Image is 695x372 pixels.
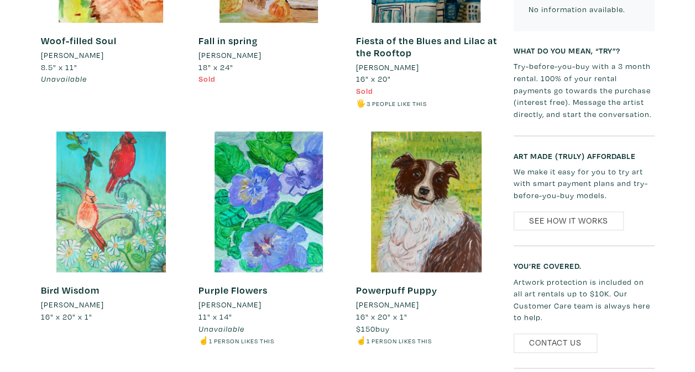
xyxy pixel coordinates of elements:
li: [PERSON_NAME] [356,61,419,73]
span: Unavailable [41,73,87,84]
a: Fiesta of the Blues and Lilac at the Rooftop [356,34,497,59]
span: 18" x 24" [198,62,233,72]
li: ☝️ [356,334,497,347]
a: Purple Flowers [198,284,267,296]
li: ☝️ [198,334,339,347]
h6: What do you mean, “try”? [514,46,655,55]
a: [PERSON_NAME] [356,299,497,311]
a: [PERSON_NAME] [198,49,339,61]
li: [PERSON_NAME] [41,49,104,61]
a: See How It Works [514,211,624,231]
a: Fall in spring [198,34,257,47]
a: Woof-filled Soul [41,34,117,47]
p: Artwork protection is included on all art rentals up to $10K. Our Customer Care team is always he... [514,276,655,323]
span: Unavailable [198,323,244,334]
a: [PERSON_NAME] [198,299,339,311]
a: Powerpuff Puppy [356,284,437,296]
span: 11" x 14" [198,311,232,322]
a: [PERSON_NAME] [41,299,182,311]
a: Bird Wisdom [41,284,100,296]
p: We make it easy for you to try art with smart payment plans and try-before-you-buy models. [514,166,655,201]
li: 🖐️ [356,97,497,109]
span: Sold [356,86,373,96]
h6: You’re covered. [514,261,655,270]
span: buy [356,323,389,334]
li: [PERSON_NAME] [356,299,419,311]
h6: Art made (truly) affordable [514,151,655,161]
li: [PERSON_NAME] [198,49,261,61]
span: 16" x 20" x 1" [356,311,407,322]
p: Try-before-you-buy with a 3 month rental. 100% of your rental payments go towards the purchase (i... [514,60,655,120]
span: Sold [198,73,215,84]
a: [PERSON_NAME] [41,49,182,61]
li: [PERSON_NAME] [41,299,104,311]
span: $150 [356,323,375,334]
span: 8.5" x 11" [41,62,77,72]
small: No information available. [529,4,625,14]
span: 16" x 20" x 1" [41,311,92,322]
span: 16" x 20" [356,73,390,84]
a: Contact Us [514,333,597,353]
small: 3 people like this [366,99,426,108]
small: 1 person likes this [366,337,431,345]
li: [PERSON_NAME] [198,299,261,311]
small: 1 person likes this [208,337,274,345]
a: [PERSON_NAME] [356,61,497,73]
